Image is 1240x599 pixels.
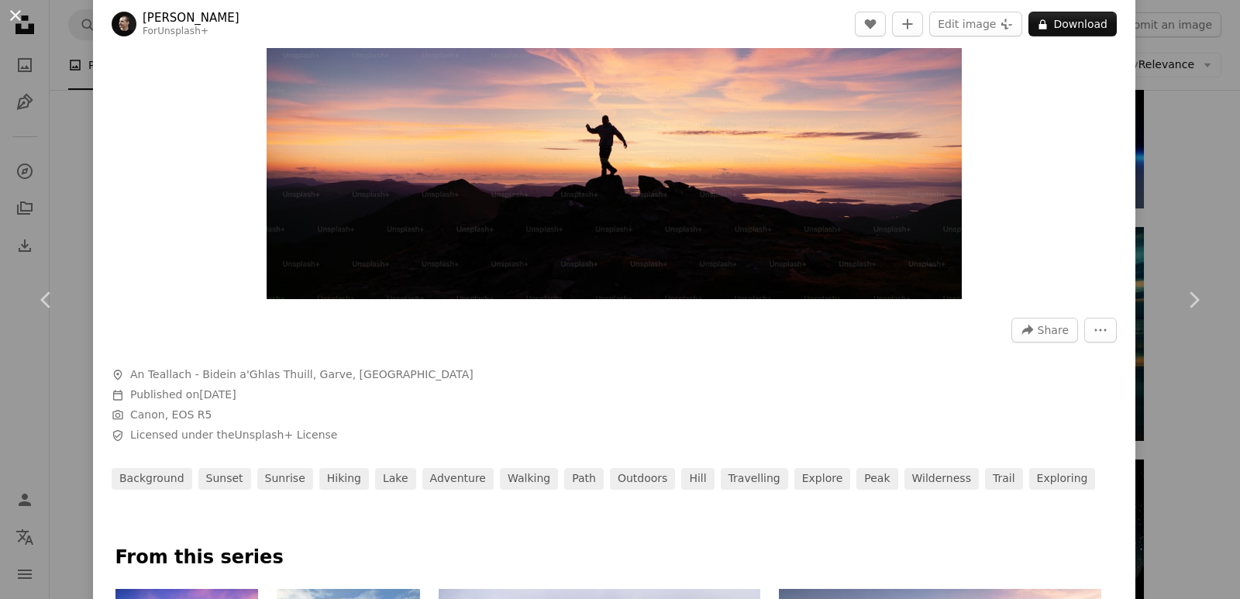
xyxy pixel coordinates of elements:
a: Unsplash+ [157,26,208,36]
button: Edit image [929,12,1022,36]
a: path [564,468,604,490]
div: For [143,26,239,38]
button: Canon, EOS R5 [130,408,212,423]
a: [PERSON_NAME] [143,10,239,26]
time: September 28, 2024 at 1:36:05 PM GMT+6 [199,388,236,401]
a: sunrise [257,468,313,490]
a: outdoors [610,468,675,490]
a: explore [794,468,851,490]
a: wilderness [904,468,979,490]
button: Share this image [1011,318,1078,343]
a: sunset [198,468,251,490]
button: Download [1028,12,1117,36]
button: Like [855,12,886,36]
a: walking [500,468,558,490]
button: Add to Collection [892,12,923,36]
span: Share [1038,318,1069,342]
a: hiking [319,468,369,490]
a: exploring [1029,468,1096,490]
button: More Actions [1084,318,1117,343]
img: Go to Joshua Earle's profile [112,12,136,36]
a: lake [375,468,416,490]
a: peak [856,468,897,490]
a: trail [985,468,1023,490]
span: Licensed under the [130,428,337,443]
span: An Teallach - Bidein a'Ghlas Thuill, Garve, [GEOGRAPHIC_DATA] [130,367,474,383]
a: hill [681,468,714,490]
a: Unsplash+ License [235,429,338,441]
a: background [112,468,192,490]
a: adventure [422,468,494,490]
p: From this series [115,546,1114,570]
a: travelling [721,468,788,490]
a: Next [1147,225,1240,374]
span: Published on [130,388,236,401]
